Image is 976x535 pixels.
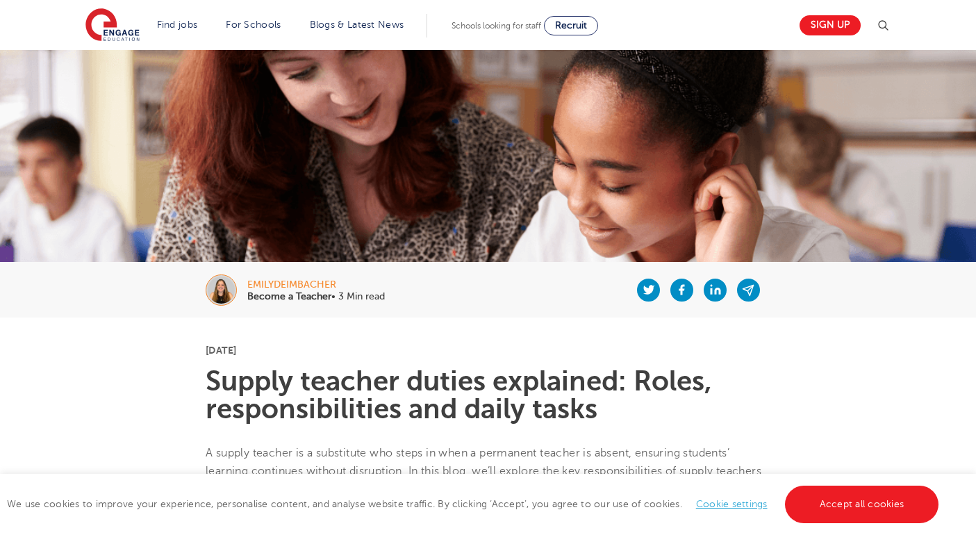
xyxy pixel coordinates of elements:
[247,280,385,290] div: emilydeimbacher
[206,368,770,423] h1: Supply teacher duties explained: Roles, responsibilities and daily tasks
[7,499,942,509] span: We use cookies to improve your experience, personalise content, and analyse website traffic. By c...
[555,20,587,31] span: Recruit
[247,292,385,302] p: • 3 Min read
[157,19,198,30] a: Find jobs
[226,19,281,30] a: For Schools
[85,8,140,43] img: Engage Education
[310,19,404,30] a: Blogs & Latest News
[452,21,541,31] span: Schools looking for staff
[785,486,939,523] a: Accept all cookies
[696,499,768,509] a: Cookie settings
[247,291,331,302] b: Become a Teacher
[206,444,770,499] p: A supply teacher is a substitute who steps in when a permanent teacher is absent, ensuring studen...
[800,15,861,35] a: Sign up
[544,16,598,35] a: Recruit
[206,345,770,355] p: [DATE]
